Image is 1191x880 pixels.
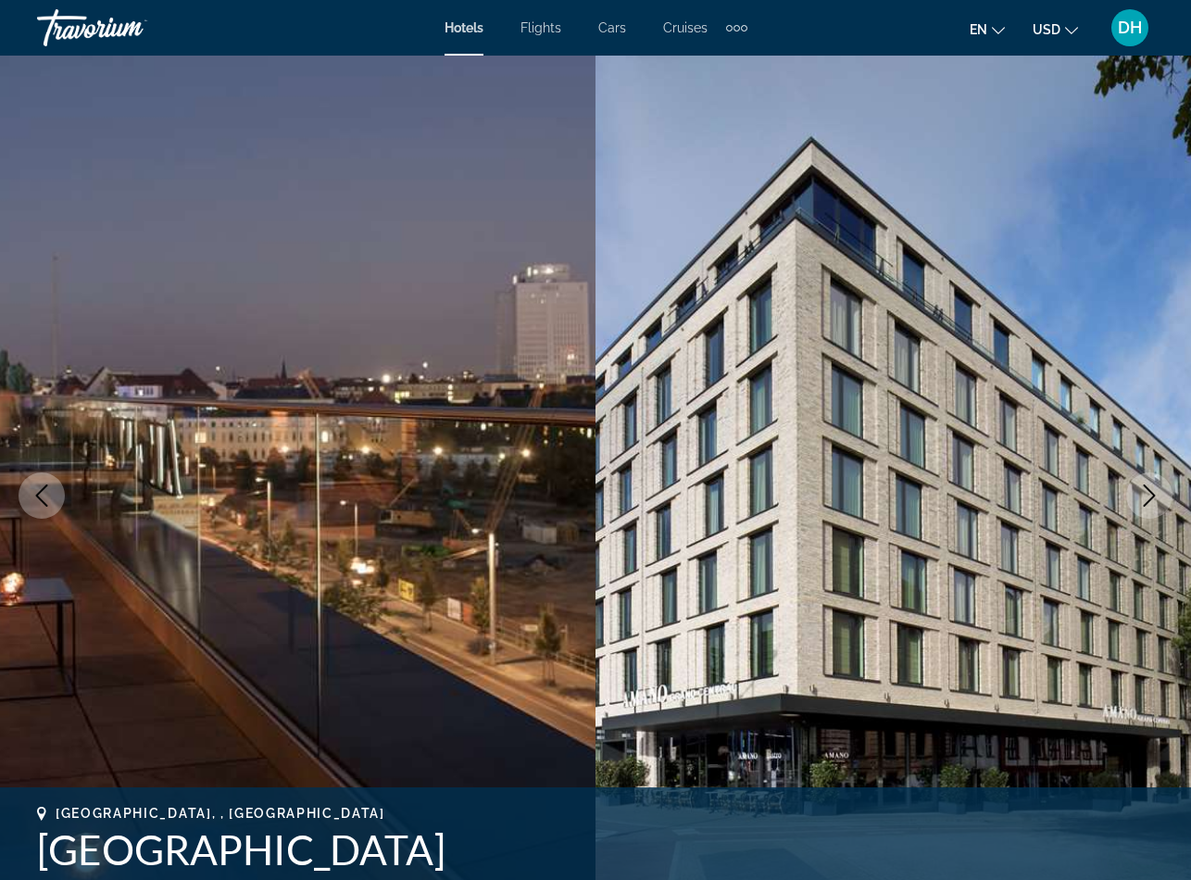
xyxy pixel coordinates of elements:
button: Next image [1126,472,1172,519]
span: en [970,22,987,37]
a: Cars [598,20,626,35]
button: Extra navigation items [726,13,747,43]
button: User Menu [1106,8,1154,47]
h1: [GEOGRAPHIC_DATA] [37,825,1154,874]
span: [GEOGRAPHIC_DATA], , [GEOGRAPHIC_DATA] [56,806,385,821]
a: Flights [520,20,561,35]
button: Previous image [19,472,65,519]
a: Hotels [445,20,483,35]
span: USD [1033,22,1060,37]
button: Change language [970,16,1005,43]
iframe: Button to launch messaging window [1117,806,1176,865]
a: Cruises [663,20,708,35]
span: DH [1118,19,1142,37]
button: Change currency [1033,16,1078,43]
a: Travorium [37,4,222,52]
